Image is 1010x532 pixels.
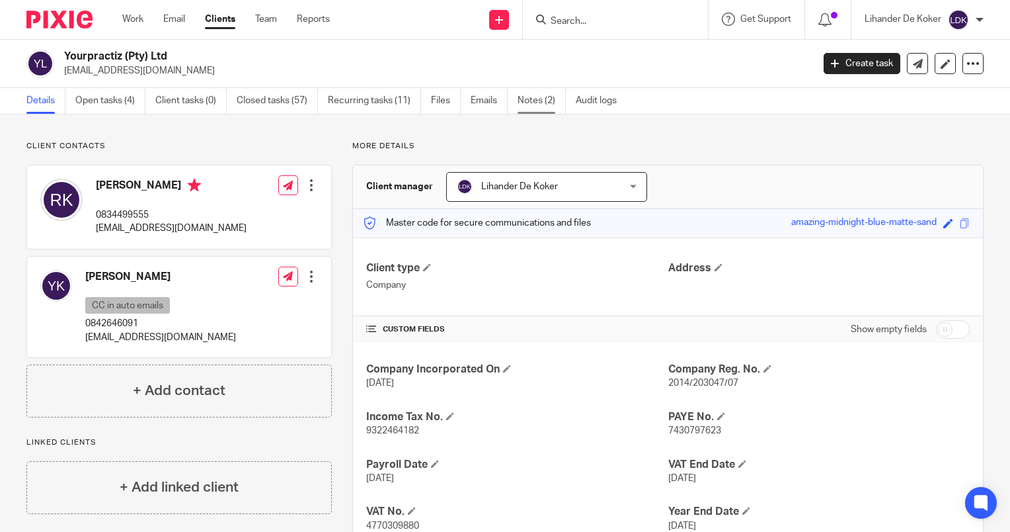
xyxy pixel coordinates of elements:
[133,380,225,401] h4: + Add contact
[328,88,421,114] a: Recurring tasks (11)
[549,16,668,28] input: Search
[120,477,239,498] h4: + Add linked client
[26,88,65,114] a: Details
[668,378,738,388] span: 2014/203047/07
[188,179,201,192] i: Primary
[366,426,419,435] span: 9322464182
[457,179,473,195] img: svg%3E
[668,458,970,472] h4: VAT End Date
[471,88,508,114] a: Emails
[363,216,591,230] p: Master code for secure communications and files
[366,180,433,193] h3: Client manager
[366,261,668,275] h4: Client type
[26,141,332,152] p: Client contacts
[851,323,927,336] label: Show empty fields
[668,363,970,377] h4: Company Reg. No.
[366,474,394,483] span: [DATE]
[668,521,696,531] span: [DATE]
[668,410,970,424] h4: PAYE No.
[40,270,72,302] img: svg%3E
[297,13,330,26] a: Reports
[352,141,984,152] p: More details
[668,505,970,519] h4: Year End Date
[96,179,247,195] h4: [PERSON_NAME]
[40,179,83,221] img: svg%3E
[740,15,791,24] span: Get Support
[865,13,941,26] p: Lihander De Koker
[668,426,721,435] span: 7430797623
[366,324,668,335] h4: CUSTOM FIELDS
[668,261,970,275] h4: Address
[26,11,93,28] img: Pixie
[205,13,235,26] a: Clients
[948,9,969,30] img: svg%3E
[64,64,804,77] p: [EMAIL_ADDRESS][DOMAIN_NAME]
[576,88,627,114] a: Audit logs
[366,521,419,531] span: 4770309880
[366,363,668,377] h4: Company Incorporated On
[75,88,145,114] a: Open tasks (4)
[366,505,668,519] h4: VAT No.
[64,50,656,64] h2: Yourpractiz (Pty) Ltd
[366,378,394,388] span: [DATE]
[431,88,461,114] a: Files
[791,216,937,231] div: amazing-midnight-blue-matte-sand
[26,50,54,77] img: svg%3E
[366,279,668,292] p: Company
[122,13,143,26] a: Work
[96,208,247,222] p: 0834499555
[85,317,236,330] p: 0842646091
[824,53,900,74] a: Create task
[85,331,236,344] p: [EMAIL_ADDRESS][DOMAIN_NAME]
[155,88,227,114] a: Client tasks (0)
[85,297,170,314] p: CC in auto emails
[85,270,236,284] h4: [PERSON_NAME]
[481,182,558,191] span: Lihander De Koker
[26,437,332,448] p: Linked clients
[366,410,668,424] h4: Income Tax No.
[366,458,668,472] h4: Payroll Date
[518,88,566,114] a: Notes (2)
[237,88,318,114] a: Closed tasks (57)
[668,474,696,483] span: [DATE]
[255,13,277,26] a: Team
[163,13,185,26] a: Email
[96,222,247,235] p: [EMAIL_ADDRESS][DOMAIN_NAME]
